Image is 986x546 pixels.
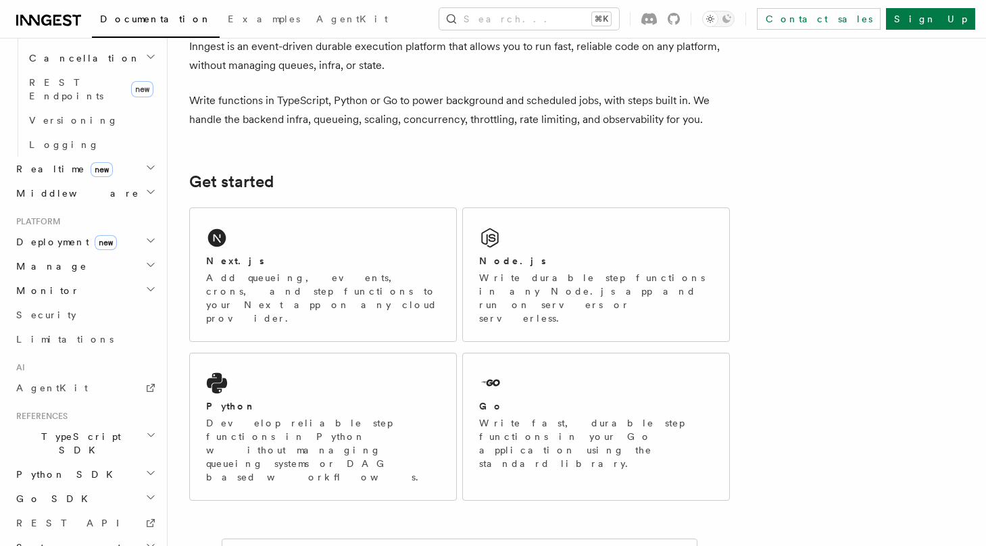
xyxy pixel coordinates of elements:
[189,37,730,75] p: Inngest is an event-driven durable execution platform that allows you to run fast, reliable code ...
[592,12,611,26] kbd: ⌘K
[11,235,117,249] span: Deployment
[479,416,713,470] p: Write fast, durable step functions in your Go application using the standard library.
[11,362,25,373] span: AI
[100,14,212,24] span: Documentation
[886,8,975,30] a: Sign Up
[11,487,159,511] button: Go SDK
[220,4,308,36] a: Examples
[11,303,159,327] a: Security
[479,399,503,413] h2: Go
[189,353,457,501] a: PythonDevelop reliable step functions in Python without managing queueing systems or DAG based wo...
[206,254,264,268] h2: Next.js
[206,271,440,325] p: Add queueing, events, crons, and step functions to your Next app on any cloud provider.
[11,492,96,505] span: Go SDK
[11,230,159,254] button: Deploymentnew
[11,162,113,176] span: Realtime
[439,8,619,30] button: Search...⌘K
[11,430,146,457] span: TypeScript SDK
[206,399,256,413] h2: Python
[95,235,117,250] span: new
[757,8,881,30] a: Contact sales
[11,181,159,205] button: Middleware
[11,259,87,273] span: Manage
[462,353,730,501] a: GoWrite fast, durable step functions in your Go application using the standard library.
[11,462,159,487] button: Python SDK
[131,81,153,97] span: new
[16,309,76,320] span: Security
[11,511,159,535] a: REST API
[11,327,159,351] a: Limitations
[11,284,80,297] span: Monitor
[228,14,300,24] span: Examples
[479,254,546,268] h2: Node.js
[24,132,159,157] a: Logging
[11,468,121,481] span: Python SDK
[308,4,396,36] a: AgentKit
[29,139,99,150] span: Logging
[91,162,113,177] span: new
[462,207,730,342] a: Node.jsWrite durable step functions in any Node.js app and run on servers or serverless.
[24,108,159,132] a: Versioning
[11,254,159,278] button: Manage
[11,157,159,181] button: Realtimenew
[479,271,713,325] p: Write durable step functions in any Node.js app and run on servers or serverless.
[316,14,388,24] span: AgentKit
[16,334,114,345] span: Limitations
[29,77,103,101] span: REST Endpoints
[16,518,131,528] span: REST API
[24,46,159,70] button: Cancellation
[11,411,68,422] span: References
[16,382,88,393] span: AgentKit
[92,4,220,38] a: Documentation
[11,216,61,227] span: Platform
[11,187,139,200] span: Middleware
[11,278,159,303] button: Monitor
[11,376,159,400] a: AgentKit
[189,91,730,129] p: Write functions in TypeScript, Python or Go to power background and scheduled jobs, with steps bu...
[29,115,118,126] span: Versioning
[24,51,141,65] span: Cancellation
[11,424,159,462] button: TypeScript SDK
[206,416,440,484] p: Develop reliable step functions in Python without managing queueing systems or DAG based workflows.
[189,172,274,191] a: Get started
[189,207,457,342] a: Next.jsAdd queueing, events, crons, and step functions to your Next app on any cloud provider.
[702,11,735,27] button: Toggle dark mode
[24,70,159,108] a: REST Endpointsnew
